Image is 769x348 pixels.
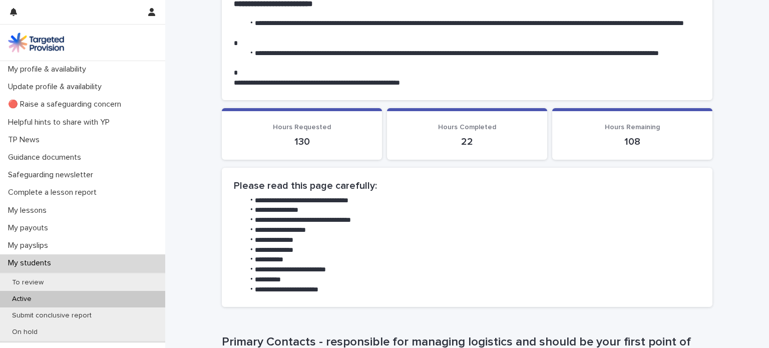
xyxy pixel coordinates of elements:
[8,33,64,53] img: M5nRWzHhSzIhMunXDL62
[438,124,496,131] span: Hours Completed
[273,124,331,131] span: Hours Requested
[234,180,700,192] h2: Please read this page carefully:
[4,135,48,145] p: TP News
[4,258,59,268] p: My students
[4,241,56,250] p: My payslips
[4,188,105,197] p: Complete a lesson report
[4,206,55,215] p: My lessons
[4,82,110,92] p: Update profile & availability
[399,136,535,148] p: 22
[4,311,100,320] p: Submit conclusive report
[4,100,129,109] p: 🔴 Raise a safeguarding concern
[605,124,660,131] span: Hours Remaining
[564,136,700,148] p: 108
[4,170,101,180] p: Safeguarding newsletter
[4,118,118,127] p: Helpful hints to share with YP
[4,65,94,74] p: My profile & availability
[4,328,46,336] p: On hold
[4,223,56,233] p: My payouts
[4,278,52,287] p: To review
[4,153,89,162] p: Guidance documents
[234,136,370,148] p: 130
[4,295,40,303] p: Active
